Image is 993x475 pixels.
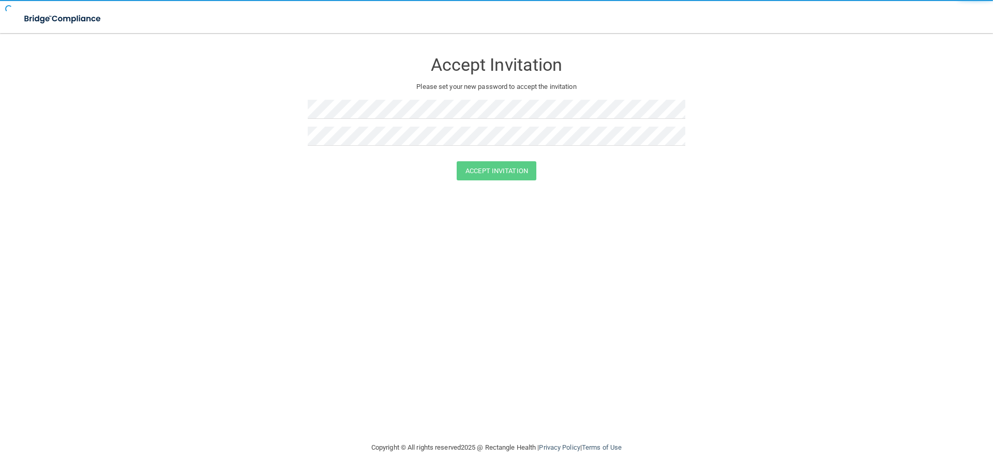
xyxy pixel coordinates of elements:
a: Privacy Policy [539,443,580,451]
a: Terms of Use [582,443,622,451]
img: bridge_compliance_login_screen.278c3ca4.svg [16,8,111,29]
p: Please set your new password to accept the invitation [315,81,678,93]
button: Accept Invitation [457,161,536,180]
h3: Accept Invitation [308,55,685,74]
div: Copyright © All rights reserved 2025 @ Rectangle Health | | [308,431,685,464]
